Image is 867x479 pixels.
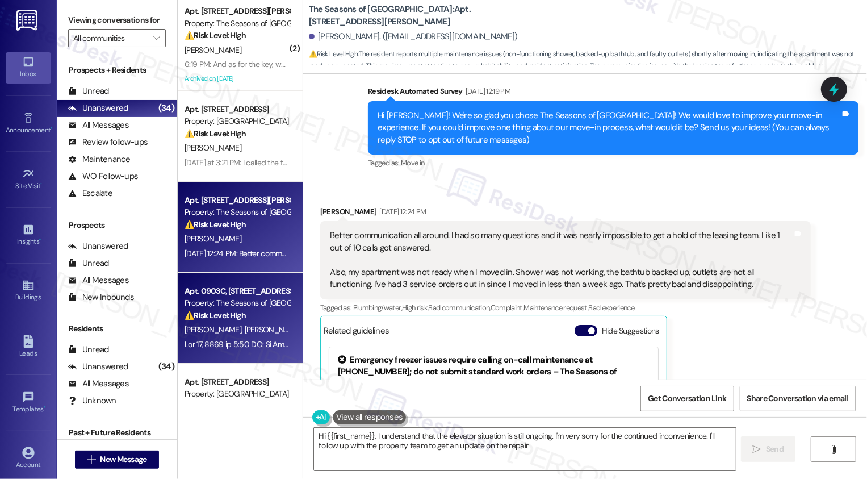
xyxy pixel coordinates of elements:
[68,395,116,407] div: Unknown
[330,230,793,290] div: Better communication all around. I had so many questions and it was nearly impossible to get a ho...
[830,445,838,454] i: 
[68,119,129,131] div: All Messages
[57,323,177,335] div: Residents
[57,427,177,439] div: Past + Future Residents
[185,5,290,17] div: Apt. [STREET_ADDRESS][PERSON_NAME]
[185,194,290,206] div: Apt. [STREET_ADDRESS][PERSON_NAME]
[368,155,858,171] div: Tagged as:
[185,234,241,244] span: [PERSON_NAME]
[185,30,246,40] strong: ⚠️ Risk Level: High
[740,386,856,411] button: Share Conversation via email
[640,386,734,411] button: Get Conversation Link
[6,332,51,363] a: Leads
[376,206,426,218] div: [DATE] 12:24 PM
[353,303,402,313] span: Plumbing/water ,
[68,102,128,114] div: Unanswered
[753,445,761,454] i: 
[6,164,51,195] a: Site Visit •
[153,34,160,43] i: 
[68,188,112,199] div: Escalate
[338,354,650,403] div: Emergency freezer issues require calling on-call maintenance at [PHONE_NUMBER]; do not submit sta...
[39,236,41,244] span: •
[747,393,848,405] span: Share Conversation via email
[6,443,51,474] a: Account
[16,10,40,31] img: ResiDesk Logo
[44,403,45,411] span: •
[309,48,867,73] span: : The resident reports multiple maintenance issues (non-functioning shower, backed-up bathtub, an...
[57,64,177,76] div: Prospects + Residents
[378,110,840,146] div: Hi [PERSON_NAME]! We're so glad you chose The Seasons of [GEOGRAPHIC_DATA]! We would love to impr...
[100,453,146,465] span: New Message
[68,257,109,269] div: Unread
[588,303,634,313] span: Bad experience
[402,303,429,313] span: High risk ,
[68,361,128,373] div: Unanswered
[368,85,858,101] div: Residesk Automated Survey
[401,158,424,168] span: Move in
[185,115,290,127] div: Property: [GEOGRAPHIC_DATA]
[185,206,290,218] div: Property: The Seasons of [GEOGRAPHIC_DATA]
[185,128,246,139] strong: ⚠️ Risk Level: High
[68,240,128,252] div: Unanswered
[320,206,811,222] div: [PERSON_NAME]
[183,72,291,86] div: Archived on [DATE]
[491,303,524,313] span: Complaint ,
[309,31,518,43] div: [PERSON_NAME]. ([EMAIL_ADDRESS][DOMAIN_NAME])
[6,276,51,306] a: Buildings
[68,378,129,390] div: All Messages
[463,85,510,97] div: [DATE] 12:19 PM
[68,344,109,356] div: Unread
[51,124,52,132] span: •
[602,325,659,337] label: Hide Suggestions
[648,393,726,405] span: Get Conversation Link
[766,443,784,455] span: Send
[68,274,129,286] div: All Messages
[324,325,389,341] div: Related guidelines
[314,428,736,470] textarea: Hi {{first_name}}, I understand your frustration with communication and the apartment condition u...
[185,388,290,400] div: Property: [GEOGRAPHIC_DATA]
[523,303,588,313] span: Maintenance request ,
[185,103,290,115] div: Apt. [STREET_ADDRESS]
[68,85,109,97] div: Unread
[244,324,301,335] span: [PERSON_NAME]
[185,324,245,335] span: [PERSON_NAME]
[185,376,290,388] div: Apt. [STREET_ADDRESS]
[185,18,290,30] div: Property: The Seasons of [GEOGRAPHIC_DATA]
[87,455,95,464] i: 
[6,52,51,83] a: Inbox
[156,358,177,376] div: (34)
[68,11,166,29] label: Viewing conversations for
[185,143,241,153] span: [PERSON_NAME]
[73,29,148,47] input: All communities
[6,388,51,418] a: Templates •
[68,291,134,303] div: New Inbounds
[185,285,290,297] div: Apt. 0903C, [STREET_ADDRESS][PERSON_NAME]
[68,170,138,182] div: WO Follow-ups
[185,297,290,309] div: Property: The Seasons of [GEOGRAPHIC_DATA]
[6,220,51,251] a: Insights •
[41,180,43,188] span: •
[309,3,536,28] b: The Seasons of [GEOGRAPHIC_DATA]: Apt. [STREET_ADDRESS][PERSON_NAME]
[75,451,159,469] button: New Message
[309,49,358,59] strong: ⚠️ Risk Level: High
[68,153,131,165] div: Maintenance
[185,310,246,320] strong: ⚠️ Risk Level: High
[57,219,177,231] div: Prospects
[741,436,796,462] button: Send
[429,303,491,313] span: Bad communication ,
[68,136,148,148] div: Review follow-ups
[185,45,241,55] span: [PERSON_NAME]
[156,99,177,117] div: (34)
[185,219,246,230] strong: ⚠️ Risk Level: High
[320,299,811,316] div: Tagged as:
